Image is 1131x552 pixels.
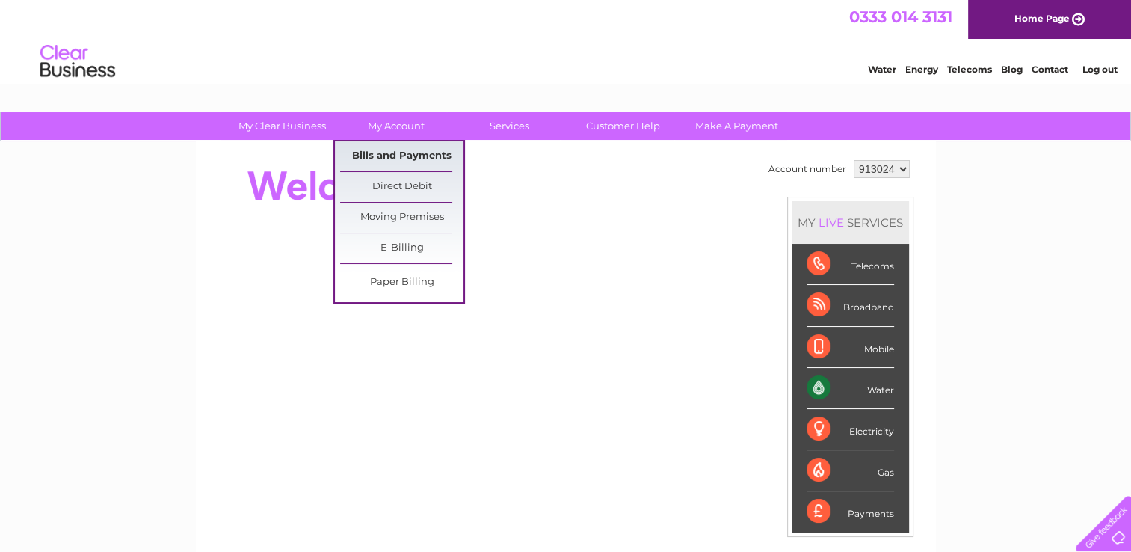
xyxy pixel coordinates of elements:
a: Log out [1082,64,1117,75]
a: Energy [905,64,938,75]
a: Services [448,112,571,140]
a: Bills and Payments [340,141,463,171]
div: Water [807,368,894,409]
img: logo.png [40,39,116,85]
a: Blog [1001,64,1023,75]
a: Moving Premises [340,203,463,233]
a: My Clear Business [221,112,344,140]
a: Paper Billing [340,268,463,298]
div: MY SERVICES [792,201,909,244]
a: Contact [1032,64,1068,75]
td: Account number [765,156,850,182]
div: Clear Business is a trading name of Verastar Limited (registered in [GEOGRAPHIC_DATA] No. 3667643... [213,8,919,73]
a: E-Billing [340,233,463,263]
div: Telecoms [807,244,894,285]
div: Electricity [807,409,894,450]
div: Broadband [807,285,894,326]
div: Gas [807,450,894,491]
a: Make A Payment [675,112,798,140]
div: Mobile [807,327,894,368]
a: 0333 014 3131 [849,7,952,26]
a: Water [868,64,896,75]
a: Telecoms [947,64,992,75]
div: LIVE [816,215,847,230]
a: Customer Help [561,112,685,140]
div: Payments [807,491,894,532]
a: My Account [334,112,457,140]
a: Direct Debit [340,172,463,202]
